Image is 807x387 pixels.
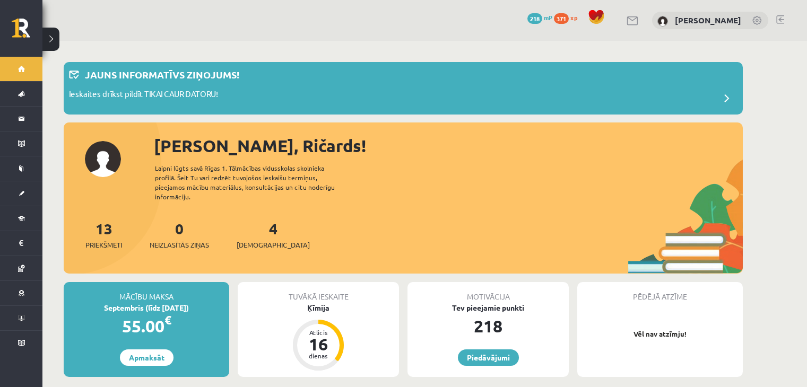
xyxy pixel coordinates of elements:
span: 371 [554,13,569,24]
a: 4[DEMOGRAPHIC_DATA] [237,219,310,250]
div: Mācību maksa [64,282,229,302]
div: Septembris (līdz [DATE]) [64,302,229,313]
div: Tev pieejamie punkti [407,302,569,313]
div: 55.00 [64,313,229,339]
span: Neizlasītās ziņas [150,240,209,250]
a: Apmaksāt [120,349,173,366]
a: Piedāvājumi [458,349,519,366]
span: xp [570,13,577,22]
a: Rīgas 1. Tālmācības vidusskola [12,19,42,45]
a: 218 mP [527,13,552,22]
a: 13Priekšmeti [85,219,122,250]
div: Motivācija [407,282,569,302]
p: Jauns informatīvs ziņojums! [85,67,239,82]
a: Ķīmija Atlicis 16 dienas [238,302,399,372]
div: Laipni lūgts savā Rīgas 1. Tālmācības vidusskolas skolnieka profilā. Šeit Tu vari redzēt tuvojošo... [155,163,353,201]
span: € [164,312,171,328]
span: mP [544,13,552,22]
div: dienas [302,353,334,359]
a: [PERSON_NAME] [675,15,741,25]
div: Tuvākā ieskaite [238,282,399,302]
div: Atlicis [302,329,334,336]
span: Priekšmeti [85,240,122,250]
p: Ieskaites drīkst pildīt TIKAI CAUR DATORU! [69,88,218,103]
div: Pēdējā atzīme [577,282,743,302]
a: Jauns informatīvs ziņojums! Ieskaites drīkst pildīt TIKAI CAUR DATORU! [69,67,737,109]
p: Vēl nav atzīmju! [583,329,737,339]
div: 16 [302,336,334,353]
div: Ķīmija [238,302,399,313]
a: 0Neizlasītās ziņas [150,219,209,250]
span: 218 [527,13,542,24]
img: Ričards Stepiņš [657,16,668,27]
a: 371 xp [554,13,583,22]
div: [PERSON_NAME], Ričards! [154,133,743,159]
div: 218 [407,313,569,339]
span: [DEMOGRAPHIC_DATA] [237,240,310,250]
